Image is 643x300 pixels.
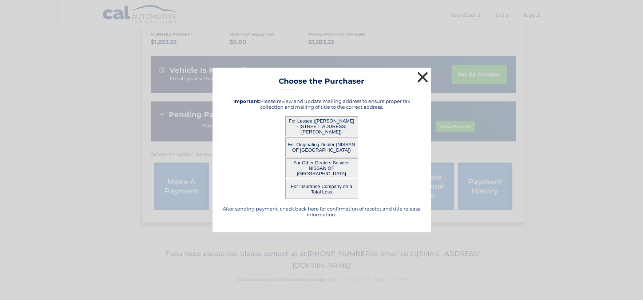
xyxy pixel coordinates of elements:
[285,158,358,178] button: For Other Dealers Besides NISSAN OF [GEOGRAPHIC_DATA]
[285,137,358,157] button: For Originating Dealer (NISSAN OF [GEOGRAPHIC_DATA])
[285,116,358,136] button: For Lessee ([PERSON_NAME] - [STREET_ADDRESS][PERSON_NAME])
[416,70,430,84] button: ×
[233,98,260,104] strong: Important:
[279,77,364,89] h3: Choose the Purchaser
[285,179,358,199] button: For Insurance Company on a Total Loss
[222,98,422,110] h5: Please review and update mailing address to ensure proper tax collection and mailing of title to ...
[222,206,422,217] h5: After sending payment, check back here for confirmation of receipt and title release information.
